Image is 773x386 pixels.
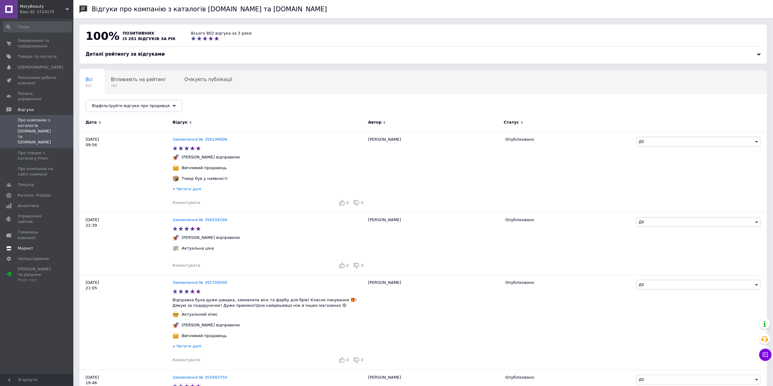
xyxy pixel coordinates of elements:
[18,75,57,86] span: Показники роботи компанії
[3,21,72,32] input: Пошук
[18,54,57,59] span: Товари та послуги
[79,275,173,370] div: [DATE] 21:05
[176,187,201,191] span: Читати далі
[361,263,363,268] span: 0
[361,358,363,362] span: 0
[180,312,219,317] div: Актуальний опис
[173,375,227,380] a: Замовлення № 355993750
[18,213,57,225] span: Управління сайтом
[365,132,502,212] div: [PERSON_NAME]
[173,176,179,182] img: :package:
[18,150,57,161] span: Про товари з каталогу Prom
[361,200,363,205] span: 0
[92,103,170,108] span: Відфільтруйте відгуки про продавця
[173,200,200,206] div: Коментувати
[18,166,57,177] span: Про компанію на сайті компанії
[18,256,49,262] span: Налаштування
[111,77,166,82] span: Впливають на рейтинг
[759,349,771,361] button: Чат з покупцем
[111,84,166,88] span: 281
[173,165,179,171] img: :hugging_face:
[505,280,631,285] div: Опубліковано
[505,375,631,380] div: Опубліковано
[173,297,365,308] p: Відправка була дуже швидка, замовляла віск та фарбу для брів! Класне пакування 🎁! Дякую за подару...
[173,357,200,363] div: Коментувати
[173,154,179,160] img: :rocket:
[180,154,241,160] div: [PERSON_NAME] відправили
[173,217,227,222] a: Замовлення № 356204166
[180,165,228,171] div: Ввічливий продавець
[639,282,644,287] span: Дії
[505,217,631,223] div: Опубліковано
[86,30,120,42] span: 100%
[173,280,227,285] a: Замовлення № 355709590
[79,132,173,212] div: [DATE] 09:56
[86,120,97,125] span: Дата
[173,200,200,205] span: Коментувати
[18,266,57,283] span: [PERSON_NAME] та рахунки
[180,235,241,240] div: [PERSON_NAME] відправили
[86,51,761,58] div: Деталі рейтингу за відгуками
[18,277,57,283] div: Prom топ
[180,176,229,181] div: Товар був у наявності
[173,186,365,193] div: Читати далі
[173,245,179,251] img: :money_with_wings:
[191,31,252,36] div: Всього 802 відгука за 3 роки
[123,36,176,41] span: із 281 відгуків за рік
[180,246,215,251] div: Актуальна ціна
[639,220,644,224] span: Дії
[20,4,66,9] span: MaryBeauty
[173,343,365,351] div: Читати далі
[18,107,34,113] span: Відгуки
[504,120,519,125] span: Статус
[18,246,33,251] span: Маркет
[365,275,502,370] div: [PERSON_NAME]
[18,91,57,102] span: Панель управління
[18,193,51,198] span: Каталог ProSale
[180,322,241,328] div: [PERSON_NAME] відправили
[79,94,160,117] div: Опубліковані без коментаря
[346,200,349,205] span: 0
[368,120,381,125] span: Автор
[173,120,188,125] span: Відгук
[185,77,232,82] span: Очікують публікації
[86,51,165,57] span: Деталі рейтингу за відгуками
[86,100,148,106] span: Опубліковані без комен...
[173,311,179,317] img: :nerd_face:
[18,117,57,145] span: Про компанію з каталогів [DOMAIN_NAME] та [DOMAIN_NAME]
[639,377,644,382] span: Дії
[176,344,201,348] span: Читати далі
[86,84,93,88] span: 821
[505,137,631,142] div: Опубліковано
[123,31,154,35] span: позитивних
[173,358,200,362] span: Коментувати
[173,235,179,241] img: :rocket:
[173,263,200,268] span: Коментувати
[346,263,349,268] span: 0
[79,213,173,275] div: [DATE] 22:39
[173,322,179,328] img: :rocket:
[173,137,227,142] a: Замовлення № 356199006
[180,333,228,339] div: Ввічливий продавець
[20,9,73,15] div: Ваш ID: 3724175
[18,229,57,240] span: Гаманець компанії
[365,213,502,275] div: [PERSON_NAME]
[18,65,63,70] span: [DEMOGRAPHIC_DATA]
[173,333,179,339] img: :hugging_face:
[346,358,349,362] span: 0
[18,203,39,209] span: Аналітика
[86,77,93,82] span: Всі
[92,6,327,13] h1: Відгуки про компанію з каталогів [DOMAIN_NAME] та [DOMAIN_NAME]
[18,182,34,187] span: Покупці
[639,139,644,144] span: Дії
[18,38,57,49] span: Замовлення та повідомлення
